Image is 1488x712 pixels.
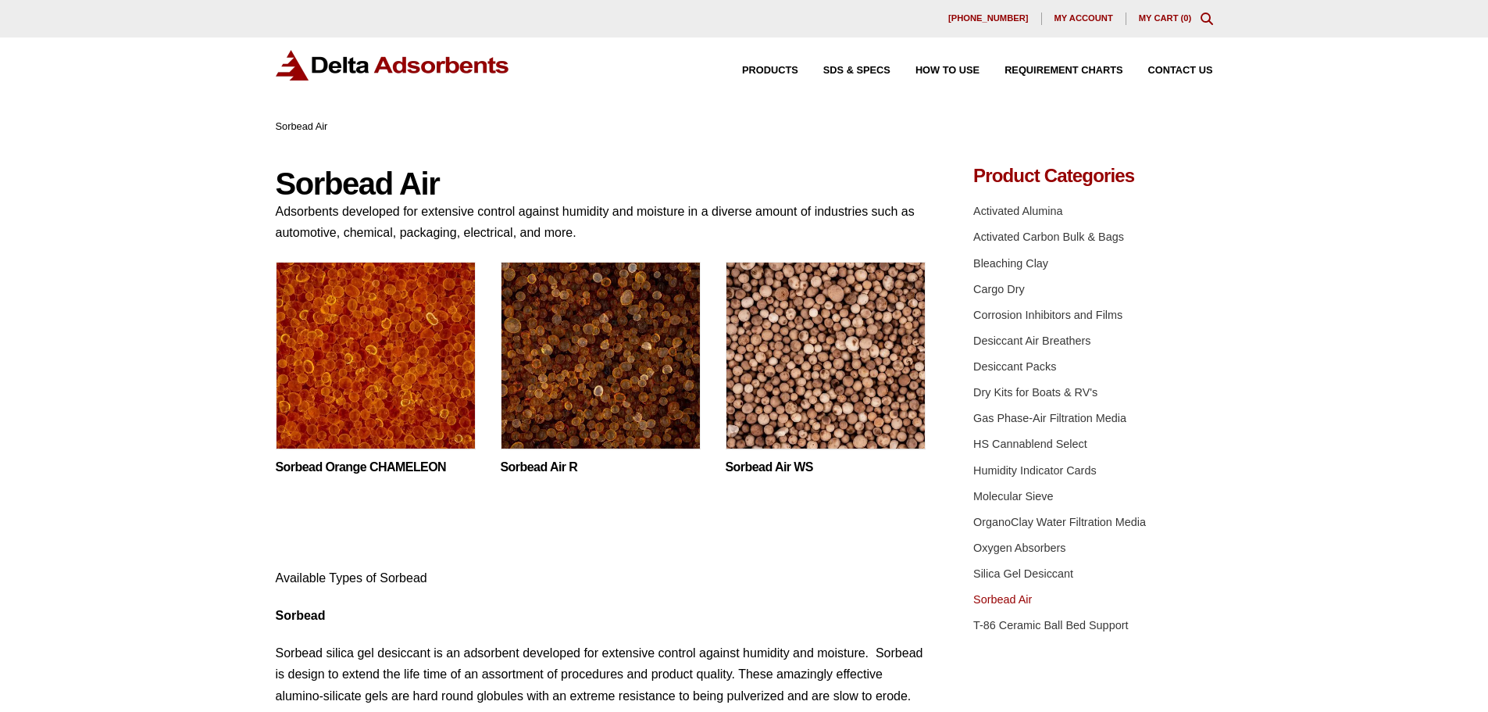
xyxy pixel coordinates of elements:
[973,205,1062,217] a: Activated Alumina
[276,461,476,474] a: Sorbead Orange CHAMELEON
[973,335,1090,347] a: Desiccant Air Breathers
[973,464,1097,477] a: Humidity Indicator Cards
[973,412,1126,424] a: Gas Phase-Air Filtration Media
[973,542,1065,554] a: Oxygen Absorbers
[276,201,927,243] p: Adsorbents developed for extensive control against humidity and moisture in a diverse amount of i...
[726,461,926,474] a: Sorbead Air WS
[742,66,798,76] span: Products
[973,438,1087,450] a: HS Cannablend Select
[973,309,1122,321] a: Corrosion Inhibitors and Films
[973,257,1048,270] a: Bleaching Clay
[276,120,328,132] span: Sorbead Air
[1004,66,1122,76] span: Requirement Charts
[276,609,326,622] strong: Sorbead
[1139,13,1192,23] a: My Cart (0)
[973,231,1124,243] a: Activated Carbon Bulk & Bags
[890,66,980,76] a: How to Use
[973,516,1146,528] a: OrganoClay Water Filtration Media
[973,360,1056,373] a: Desiccant Packs
[276,567,927,589] p: Available Types of Sorbead
[973,593,1032,606] a: Sorbead Air
[973,567,1073,580] a: Silica Gel Desiccant
[1183,13,1188,23] span: 0
[973,619,1128,631] a: T-86 Ceramic Ball Bed Support
[798,66,890,76] a: SDS & SPECS
[980,66,1122,76] a: Requirement Charts
[973,166,1212,185] h4: Product Categories
[1123,66,1213,76] a: Contact Us
[1042,13,1126,25] a: My account
[1148,66,1213,76] span: Contact Us
[973,490,1053,503] a: Molecular Sieve
[276,50,510,81] img: Delta Adsorbents
[276,166,927,201] h1: Sorbead Air
[717,66,798,76] a: Products
[948,14,1029,23] span: [PHONE_NUMBER]
[915,66,980,76] span: How to Use
[823,66,890,76] span: SDS & SPECS
[501,461,701,474] a: Sorbead Air R
[1201,13,1213,25] div: Toggle Modal Content
[973,283,1025,295] a: Cargo Dry
[973,386,1097,399] a: Dry Kits for Boats & RV's
[1054,14,1113,23] span: My account
[936,13,1042,25] a: [PHONE_NUMBER]
[276,642,927,707] p: Sorbead silica gel desiccant is an adsorbent developed for extensive control against humidity and...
